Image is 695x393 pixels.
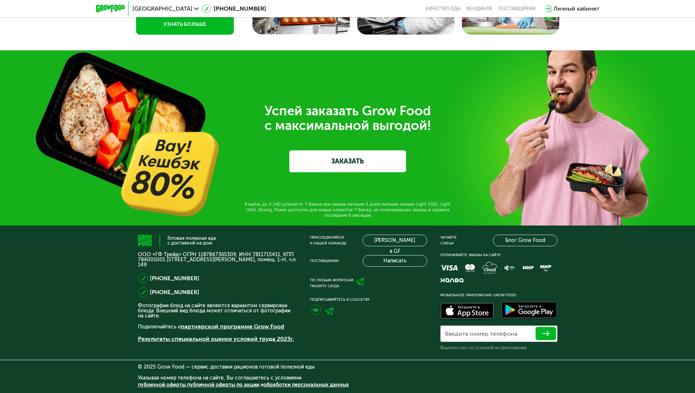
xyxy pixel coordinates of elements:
[138,375,557,393] div: Указывая номер телефона на сайте, Вы соглашаетесь с условиями
[310,258,339,264] div: Поставщикам:
[289,150,406,172] a: ЗАКАЗАТЬ
[136,15,234,35] a: УЗНАТЬ БОЛЬШЕ
[310,297,427,303] div: Подписывайтесь в соцсетях
[467,6,492,12] a: Вендинги
[440,235,457,246] div: Читайте статьи
[187,382,259,388] a: публичной оферты по акции
[498,6,536,12] div: поставщикам
[181,323,284,330] a: партнерской программе Grow Food
[150,288,199,297] a: [PHONE_NUMBER]
[202,4,266,13] a: [PHONE_NUMBER]
[150,274,199,283] a: [PHONE_NUMBER]
[138,382,186,388] a: публичной оферты
[499,300,559,321] img: Доступно в Google Play
[138,252,297,267] p: ООО «ГФ Трейд» ОГРН 1187847365309, ИНН 7811715411, КПП 784001001 [STREET_ADDRESS][PERSON_NAME], п...
[363,255,427,267] button: Написать
[138,382,349,388] span: , , и
[138,322,297,331] p: Подключайтесь к
[310,235,347,246] div: Присоединяйся к нашей команде
[138,335,294,342] a: Результаты специальной оценки условий труда 2023г.
[445,332,517,336] label: Введите номер телефона
[553,4,599,13] div: Личный кабинет
[138,303,297,319] p: Фотографии блюд на сайте являются вариантом сервировки блюда. Внешний вид блюда может отличаться ...
[440,252,557,258] div: Оплачивайте заказы на сайте
[363,235,427,246] a: [PERSON_NAME] в GF
[263,382,349,388] a: обработки персональных данных
[143,104,552,133] div: Успей заказать Grow Food с максимальной выгодой!
[167,236,216,245] div: Готовая полезная еда с доставкой на дом
[310,277,354,289] div: По любым вопросам пишите сюда:
[440,345,557,351] div: Вышлем смс со ссылкой на приложение
[493,235,557,246] a: Блог Grow Food
[440,292,557,298] div: Мобильное приложение Grow Food
[132,6,192,12] span: [GEOGRAPHIC_DATA]
[138,365,557,370] div: © 2025 Grow Food — сервис доставки рационов готовой полезной еды
[426,6,461,12] a: Качество еды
